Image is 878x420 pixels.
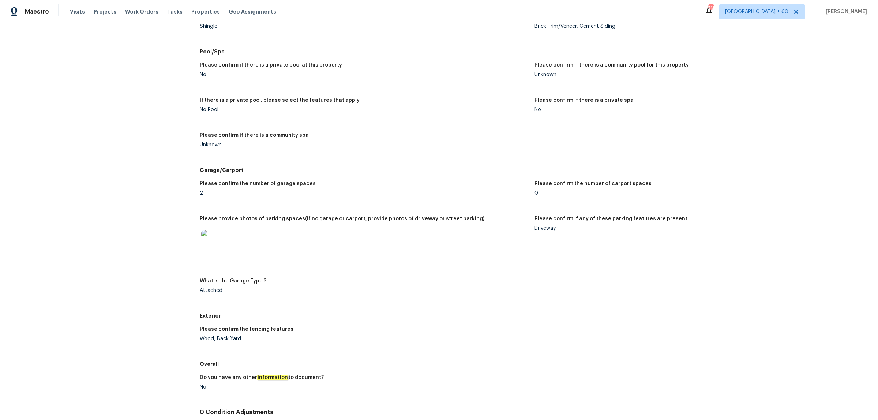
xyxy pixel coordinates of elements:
[25,8,49,15] span: Maestro
[200,327,293,332] h5: Please confirm the fencing features
[200,312,869,319] h5: Exterior
[200,288,529,293] div: Attached
[534,72,863,77] div: Unknown
[200,24,529,29] div: Shingle
[200,72,529,77] div: No
[534,191,863,196] div: 0
[200,98,360,103] h5: If there is a private pool, please select the features that apply
[823,8,867,15] span: [PERSON_NAME]
[200,360,869,368] h5: Overall
[534,226,863,231] div: Driveway
[200,48,869,55] h5: Pool/Spa
[534,107,863,112] div: No
[534,24,863,29] div: Brick Trim/Veneer, Cement Siding
[200,181,316,186] h5: Please confirm the number of garage spaces
[200,142,529,147] div: Unknown
[200,336,529,341] div: Wood, Back Yard
[167,9,183,14] span: Tasks
[125,8,158,15] span: Work Orders
[200,63,342,68] h5: Please confirm if there is a private pool at this property
[200,278,266,284] h5: What is the Garage Type ?
[200,375,324,380] h5: Do you have any other to document?
[200,166,869,174] h5: Garage/Carport
[200,191,529,196] div: 2
[94,8,116,15] span: Projects
[257,375,288,380] em: information
[200,107,529,112] div: No Pool
[191,8,220,15] span: Properties
[200,216,484,221] h5: Please provide photos of parking spaces(if no garage or carport, provide photos of driveway or st...
[534,63,689,68] h5: Please confirm if there is a community pool for this property
[200,385,529,390] div: No
[200,409,869,416] h4: 0 Condition Adjustments
[534,216,687,221] h5: Please confirm if any of these parking features are present
[534,181,652,186] h5: Please confirm the number of carport spaces
[708,4,713,12] div: 713
[534,98,634,103] h5: Please confirm if there is a private spa
[70,8,85,15] span: Visits
[725,8,788,15] span: [GEOGRAPHIC_DATA] + 60
[200,133,309,138] h5: Please confirm if there is a community spa
[229,8,276,15] span: Geo Assignments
